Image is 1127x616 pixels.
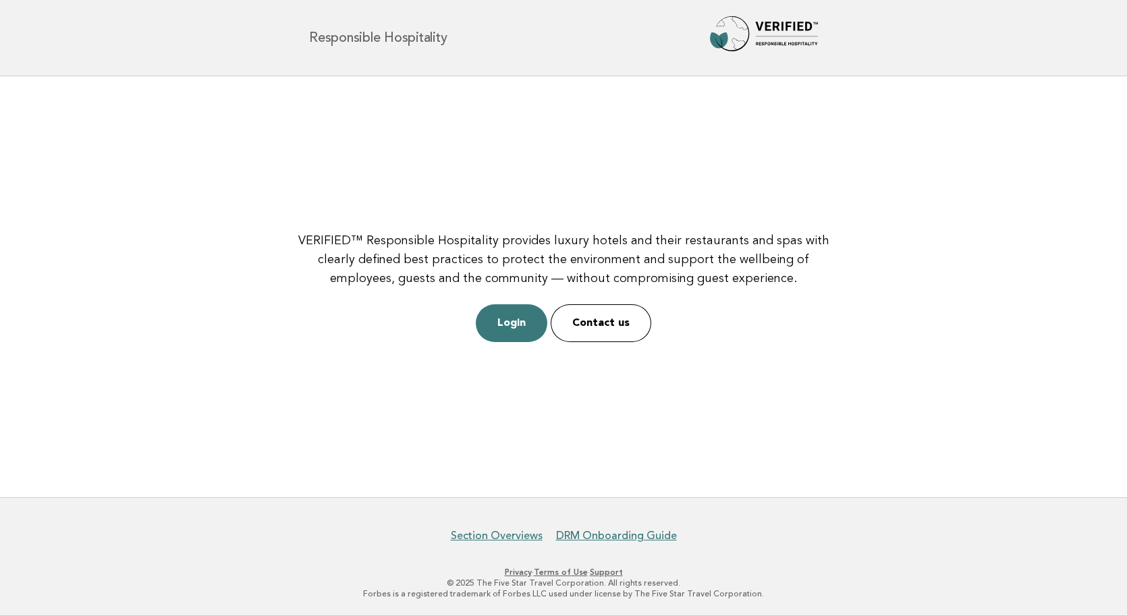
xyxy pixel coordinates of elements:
h1: Responsible Hospitality [309,31,447,45]
a: Section Overviews [451,529,543,542]
a: Login [476,304,547,342]
a: Terms of Use [534,567,588,577]
p: Forbes is a registered trademark of Forbes LLC used under license by The Five Star Travel Corpora... [150,588,977,599]
a: Contact us [551,304,651,342]
a: DRM Onboarding Guide [556,529,677,542]
img: Forbes Travel Guide [710,16,818,59]
p: VERIFIED™ Responsible Hospitality provides luxury hotels and their restaurants and spas with clea... [298,231,829,288]
a: Support [590,567,623,577]
p: · · [150,567,977,578]
p: © 2025 The Five Star Travel Corporation. All rights reserved. [150,578,977,588]
a: Privacy [505,567,532,577]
